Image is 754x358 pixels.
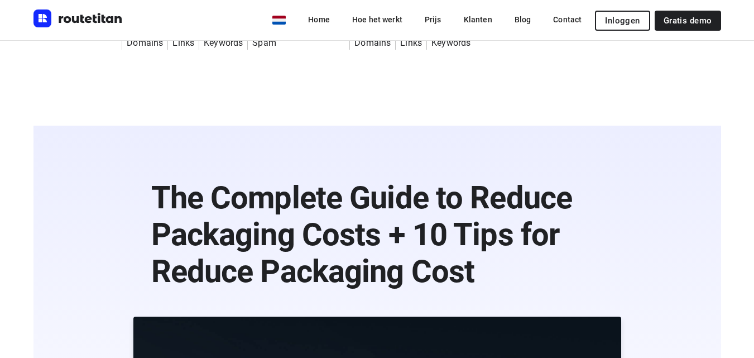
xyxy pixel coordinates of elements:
a: Hoe het werkt [343,9,411,30]
p: Keywords [204,36,243,50]
img: Routetitan logo [33,9,123,27]
a: Contact [544,9,590,30]
p: Domains [354,36,391,50]
span: Gratis demo [664,16,712,25]
a: Klanten [455,9,501,30]
span: Inloggen [605,16,640,25]
p: Domains [127,36,163,50]
button: Inloggen [595,11,650,31]
p: Keywords [431,36,470,50]
a: Routetitan [33,9,123,30]
a: Blog [506,9,540,30]
p: Links [400,36,422,50]
p: Links [172,36,194,50]
a: Home [299,9,339,30]
b: The Complete Guide to Reduce Packaging Costs + 10 Tips for Reduce Packaging Cost [151,179,573,290]
a: Prijs [416,9,450,30]
p: Spam [252,36,276,50]
a: Gratis demo [655,11,721,31]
